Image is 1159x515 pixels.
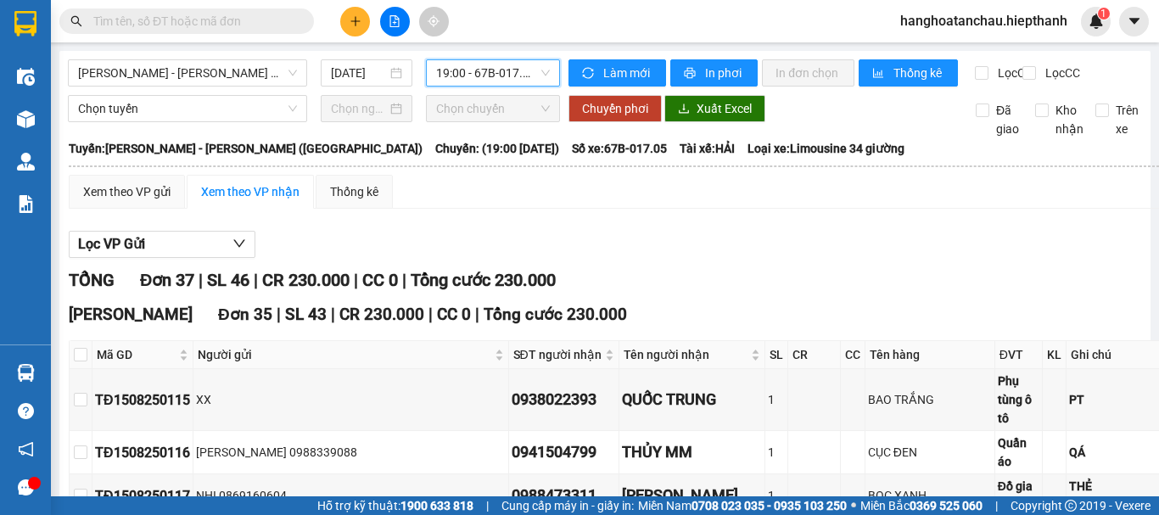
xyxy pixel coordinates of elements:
span: printer [684,67,698,81]
span: | [354,270,358,290]
td: QUỐC TRUNG [619,369,765,431]
div: CỤC ĐEN [868,443,992,462]
span: SL 43 [285,305,327,324]
th: CR [788,341,841,369]
div: 1 [768,390,785,409]
button: printerIn phơi [670,59,758,87]
th: SL [765,341,788,369]
div: QUỐC TRUNG [622,388,762,411]
span: | [254,270,258,290]
span: Miền Bắc [860,496,983,515]
span: plus [350,15,361,27]
span: Hỗ trợ kỹ thuật: [317,496,473,515]
span: | [402,270,406,290]
span: | [428,305,433,324]
span: Đơn 35 [218,305,272,324]
span: | [199,270,203,290]
div: Thống kê [330,182,378,201]
span: Thống kê [893,64,944,82]
span: Kho nhận [1049,101,1090,138]
div: 1 [768,486,785,505]
span: CR 230.000 [339,305,424,324]
td: THỦY MM [619,431,765,474]
strong: 0708 023 035 - 0935 103 250 [691,499,847,512]
button: Chuyển phơi [568,95,662,122]
div: BAO TRẮNG [868,390,992,409]
span: Chọn chuyến [436,96,550,121]
strong: 1900 633 818 [400,499,473,512]
img: warehouse-icon [17,68,35,86]
span: copyright [1065,500,1077,512]
div: Xem theo VP nhận [201,182,300,201]
div: 0941504799 [512,440,616,464]
span: Cung cấp máy in - giấy in: [501,496,634,515]
span: Hồ Chí Minh - Tân Châu (Giường) [78,60,297,86]
span: | [331,305,335,324]
span: download [678,103,690,116]
span: | [995,496,998,515]
span: Xuất Excel [697,99,752,118]
span: | [475,305,479,324]
div: Xem theo VP gửi [83,182,171,201]
span: Người gửi [198,345,491,364]
td: 0938022393 [509,369,619,431]
span: Đã giao [989,101,1026,138]
div: BỌC XANH [868,486,992,505]
span: file-add [389,15,400,27]
td: TĐ1508250115 [92,369,193,431]
span: bar-chart [872,67,887,81]
div: TĐ1508250115 [95,389,190,411]
button: downloadXuất Excel [664,95,765,122]
span: search [70,15,82,27]
input: Chọn ngày [331,99,387,118]
div: Đồ gia dụng [998,477,1039,514]
td: 0941504799 [509,431,619,474]
span: Miền Nam [638,496,847,515]
span: SL 46 [207,270,249,290]
div: NHI 0869160604 [196,486,506,505]
span: Tổng cước 230.000 [484,305,627,324]
span: Làm mới [603,64,652,82]
th: Tên hàng [865,341,995,369]
input: 15/08/2025 [331,64,387,82]
button: syncLàm mới [568,59,666,87]
span: sync [582,67,596,81]
b: Tuyến: [PERSON_NAME] - [PERSON_NAME] ([GEOGRAPHIC_DATA]) [69,142,423,155]
div: TĐ1508250117 [95,485,190,507]
button: bar-chartThống kê [859,59,958,87]
div: XX [196,390,506,409]
img: warehouse-icon [17,110,35,128]
span: hanghoatanchau.hiepthanh [887,10,1081,31]
th: KL [1043,341,1067,369]
img: solution-icon [17,195,35,213]
span: Tổng cước 230.000 [411,270,556,290]
button: Lọc VP Gửi [69,231,255,258]
span: Lọc VP Gửi [78,233,145,255]
span: Lọc CR [991,64,1035,82]
span: Đơn 37 [140,270,194,290]
span: | [486,496,489,515]
div: TĐ1508250116 [95,442,190,463]
span: aim [428,15,440,27]
span: Lọc CC [1039,64,1083,82]
img: warehouse-icon [17,364,35,382]
span: | [277,305,281,324]
div: 0938022393 [512,388,616,411]
div: THỦY MM [622,440,762,464]
button: plus [340,7,370,36]
span: Tên người nhận [624,345,747,364]
span: Loại xe: Limousine 34 giường [747,139,904,158]
span: TỔNG [69,270,115,290]
button: file-add [380,7,410,36]
span: message [18,479,34,495]
span: CC 0 [362,270,398,290]
img: logo-vxr [14,11,36,36]
span: CC 0 [437,305,471,324]
span: Mã GD [97,345,176,364]
sup: 1 [1098,8,1110,20]
span: SĐT người nhận [513,345,602,364]
button: caret-down [1119,7,1149,36]
div: [PERSON_NAME] [622,484,762,507]
span: 19:00 - 67B-017.05 [436,60,550,86]
span: 1 [1100,8,1106,20]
